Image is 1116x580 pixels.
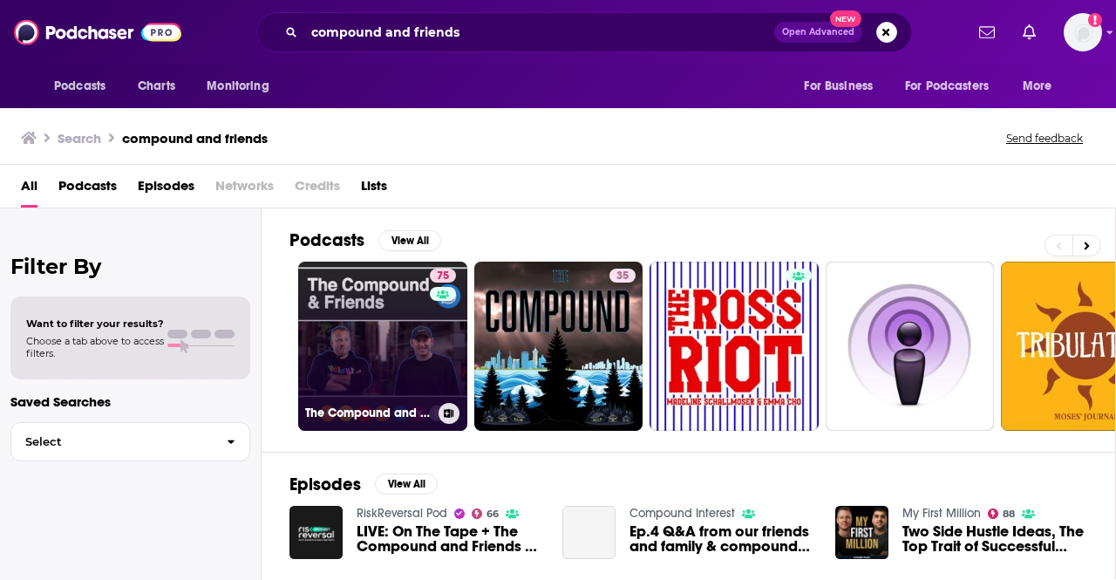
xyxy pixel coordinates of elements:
[289,229,364,251] h2: Podcasts
[194,70,291,103] button: open menu
[1064,13,1102,51] img: User Profile
[487,510,499,518] span: 66
[207,74,269,99] span: Monitoring
[437,268,449,285] span: 75
[474,262,643,431] a: 35
[26,335,164,359] span: Choose a tab above to access filters.
[361,172,387,208] a: Lists
[804,74,873,99] span: For Business
[792,70,895,103] button: open menu
[10,422,250,461] button: Select
[215,172,274,208] span: Networks
[54,74,105,99] span: Podcasts
[1016,17,1043,47] a: Show notifications dropdown
[629,524,814,554] a: Ep.4 Q&A from our friends and family & compound living | Compound Interest Podcast
[289,506,343,559] img: LIVE: On The Tape + The Compound and Friends at the Nasdaq
[629,506,735,521] a: Compound Interest
[11,436,213,447] span: Select
[14,16,181,49] img: Podchaser - Follow, Share and Rate Podcasts
[1003,510,1015,518] span: 88
[1023,74,1052,99] span: More
[298,262,467,431] a: 75The Compound and Friends
[58,130,101,147] h3: Search
[256,12,912,52] div: Search podcasts, credits, & more...
[1064,13,1102,51] span: Logged in as amooers
[126,70,186,103] a: Charts
[472,508,500,519] a: 66
[562,506,616,559] a: Ep.4 Q&A from our friends and family & compound living | Compound Interest Podcast
[774,22,862,43] button: Open AdvancedNew
[122,130,268,147] h3: compound and friends
[378,230,441,251] button: View All
[21,172,37,208] a: All
[10,254,250,279] h2: Filter By
[1001,131,1088,146] button: Send feedback
[375,474,438,495] button: View All
[10,393,250,410] p: Saved Searches
[357,524,541,554] a: LIVE: On The Tape + The Compound and Friends at the Nasdaq
[905,74,989,99] span: For Podcasters
[42,70,128,103] button: open menu
[58,172,117,208] a: Podcasts
[1011,70,1074,103] button: open menu
[289,229,441,251] a: PodcastsView All
[295,172,340,208] span: Credits
[972,17,1002,47] a: Show notifications dropdown
[138,172,194,208] a: Episodes
[830,10,861,27] span: New
[902,524,1087,554] a: Two Side Hustle Ideas, The Top Trait of Successful Entrepreneurs, Building a Compound with your F...
[616,268,629,285] span: 35
[782,28,854,37] span: Open Advanced
[902,506,981,521] a: My First Million
[1088,13,1102,27] svg: Add a profile image
[609,269,636,283] a: 35
[988,508,1016,519] a: 88
[894,70,1014,103] button: open menu
[138,74,175,99] span: Charts
[289,474,361,495] h2: Episodes
[304,18,774,46] input: Search podcasts, credits, & more...
[1064,13,1102,51] button: Show profile menu
[305,406,432,420] h3: The Compound and Friends
[26,317,164,330] span: Want to filter your results?
[289,474,438,495] a: EpisodesView All
[835,506,888,559] img: Two Side Hustle Ideas, The Top Trait of Successful Entrepreneurs, Building a Compound with your F...
[357,506,447,521] a: RiskReversal Pod
[430,269,456,283] a: 75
